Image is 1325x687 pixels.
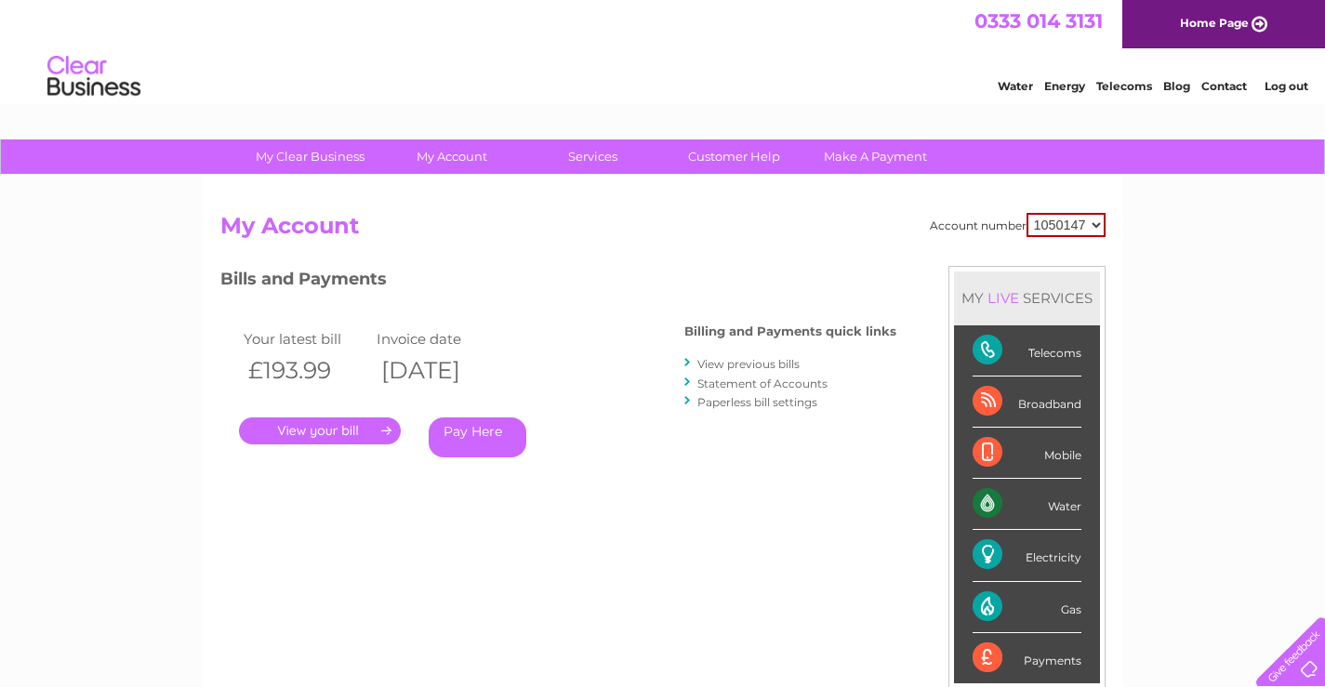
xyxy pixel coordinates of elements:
div: Gas [973,582,1081,633]
div: Water [973,479,1081,530]
div: Telecoms [973,325,1081,377]
a: Contact [1201,79,1247,93]
h4: Billing and Payments quick links [684,324,896,338]
th: £193.99 [239,351,373,390]
a: My Account [375,139,528,174]
div: Clear Business is a trading name of Verastar Limited (registered in [GEOGRAPHIC_DATA] No. 3667643... [224,10,1103,90]
a: Telecoms [1096,79,1152,93]
div: Mobile [973,428,1081,479]
div: MY SERVICES [954,271,1100,324]
div: Account number [930,213,1106,237]
a: Blog [1163,79,1190,93]
img: logo.png [46,48,141,105]
a: Customer Help [657,139,811,174]
a: Log out [1265,79,1308,93]
div: Electricity [973,530,1081,581]
td: Invoice date [372,326,506,351]
a: Services [516,139,669,174]
a: Statement of Accounts [697,377,828,390]
a: Make A Payment [799,139,952,174]
a: Energy [1044,79,1085,93]
a: My Clear Business [233,139,387,174]
th: [DATE] [372,351,506,390]
a: Paperless bill settings [697,395,817,409]
div: Payments [973,633,1081,683]
div: LIVE [984,289,1023,307]
a: . [239,417,401,444]
h2: My Account [220,213,1106,248]
a: View previous bills [697,357,800,371]
a: Water [998,79,1033,93]
div: Broadband [973,377,1081,428]
a: Pay Here [429,417,526,457]
a: 0333 014 3131 [974,9,1103,33]
td: Your latest bill [239,326,373,351]
h3: Bills and Payments [220,266,896,298]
